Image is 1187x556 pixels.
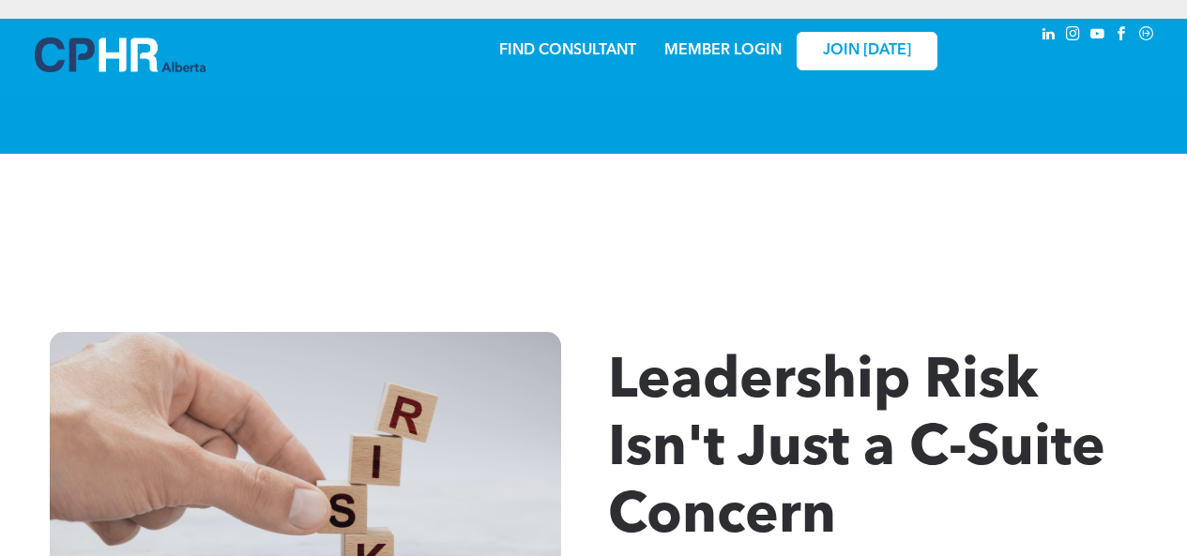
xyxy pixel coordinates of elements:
a: linkedin [1039,23,1059,49]
a: Social network [1136,23,1157,49]
a: instagram [1063,23,1084,49]
a: MEMBER LOGIN [664,43,782,58]
a: FIND CONSULTANT [499,43,636,58]
a: JOIN [DATE] [797,32,937,70]
span: Leadership Risk Isn't Just a C-Suite Concern [608,354,1105,546]
span: JOIN [DATE] [823,42,911,60]
img: A blue and white logo for cp alberta [35,38,205,72]
a: facebook [1112,23,1133,49]
a: youtube [1088,23,1108,49]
